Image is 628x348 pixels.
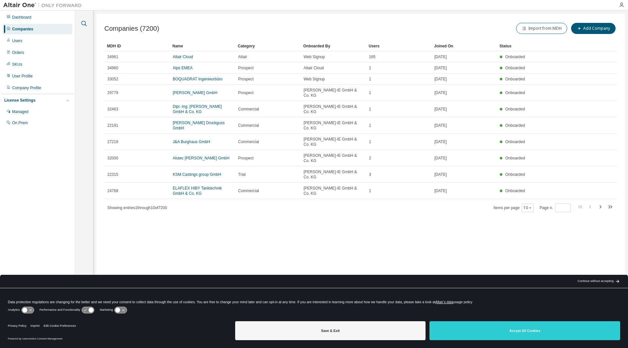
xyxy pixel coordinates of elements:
span: 1 [369,139,371,144]
span: [DATE] [434,65,447,71]
div: Users [369,41,429,51]
img: Altair One [3,2,85,8]
span: [PERSON_NAME]-IE GmbH & Co. KG [304,169,363,180]
div: Onboarded By [303,41,363,51]
span: Altair Cloud [304,65,324,71]
a: J&A Burghaus GmbH [173,140,210,144]
span: [DATE] [434,139,447,144]
span: Companies (7200) [104,25,159,32]
span: 3 [369,172,371,177]
span: Web Signup [304,54,325,59]
span: Prospect [238,156,253,161]
span: 27218 [107,139,118,144]
span: Onboarded [505,107,525,111]
a: [PERSON_NAME] Druckguss GmbH [173,121,225,130]
button: Import from MDH [516,23,567,34]
span: 32463 [107,107,118,112]
span: 34961 [107,54,118,59]
span: Onboarded [505,55,525,59]
span: 1 [369,90,371,95]
span: 32000 [107,156,118,161]
span: 34960 [107,65,118,71]
div: On Prem [12,120,28,125]
a: BOQUADRAT Ingenieurbüro [173,77,222,81]
span: Commercial [238,123,259,128]
span: Prospect [238,65,253,71]
div: Companies [12,26,33,32]
span: [PERSON_NAME]-IE GmbH & Co. KG [304,120,363,131]
div: Status [499,41,578,51]
span: Altair [238,54,247,59]
a: Alutec [PERSON_NAME] GmbH [173,156,229,160]
div: Joined On [434,41,494,51]
span: Commercial [238,107,259,112]
div: User Profile [12,74,33,79]
span: Items per page [494,204,534,212]
span: 22191 [107,123,118,128]
span: 1 [369,76,371,82]
div: Orders [12,50,24,55]
span: Onboarded [505,156,525,160]
span: 1 [369,188,371,193]
a: KSM Castings group GmbH [173,172,221,177]
div: Name [172,41,233,51]
div: Managed [12,109,28,114]
span: Showing entries 1 through 10 of 7200 [107,206,167,210]
span: [PERSON_NAME]-IE GmbH & Co. KG [304,153,363,163]
span: 2 [369,156,371,161]
span: 22315 [107,172,118,177]
span: 29779 [107,90,118,95]
a: [PERSON_NAME] GmbH [173,91,218,95]
a: Alps EMEA [173,66,193,70]
span: [DATE] [434,172,447,177]
div: Company Profile [12,85,41,91]
button: Add Company [571,23,616,34]
span: Onboarded [505,172,525,177]
div: Dashboard [12,15,31,20]
div: MDH ID [107,41,167,51]
span: 1 [369,107,371,112]
span: Page n. [540,204,571,212]
span: Onboarded [505,91,525,95]
span: Onboarded [505,189,525,193]
span: Onboarded [505,77,525,81]
span: Prospect [238,90,253,95]
span: Trial [238,172,246,177]
span: 24768 [107,188,118,193]
a: ELAFLEX HIBY Tanktechnik GmbH & Co. KG [173,186,222,196]
button: 10 [523,205,532,210]
span: Onboarded [505,123,525,128]
span: 1 [369,123,371,128]
span: [DATE] [434,90,447,95]
span: [PERSON_NAME]-IE GmbH & Co. KG [304,88,363,98]
span: Commercial [238,139,259,144]
span: 1 [369,65,371,71]
span: [PERSON_NAME]-IE GmbH & Co. KG [304,104,363,114]
span: [DATE] [434,123,447,128]
span: [DATE] [434,107,447,112]
span: [DATE] [434,54,447,59]
span: Onboarded [505,140,525,144]
a: Dipl.-Ing. [PERSON_NAME] GmbH & Co. KG [173,104,222,114]
span: Web Signup [304,76,325,82]
span: Onboarded [505,66,525,70]
div: License Settings [4,98,35,103]
span: [DATE] [434,156,447,161]
span: [PERSON_NAME]-IE GmbH & Co. KG [304,186,363,196]
a: Altair Cloud [173,55,193,59]
span: [DATE] [434,188,447,193]
span: Prospect [238,76,253,82]
span: [PERSON_NAME]-IE GmbH & Co. KG [304,137,363,147]
span: Commercial [238,188,259,193]
span: 165 [369,54,375,59]
span: [DATE] [434,76,447,82]
div: Users [12,38,22,43]
div: SKUs [12,62,22,67]
span: 33052 [107,76,118,82]
div: Category [238,41,298,51]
